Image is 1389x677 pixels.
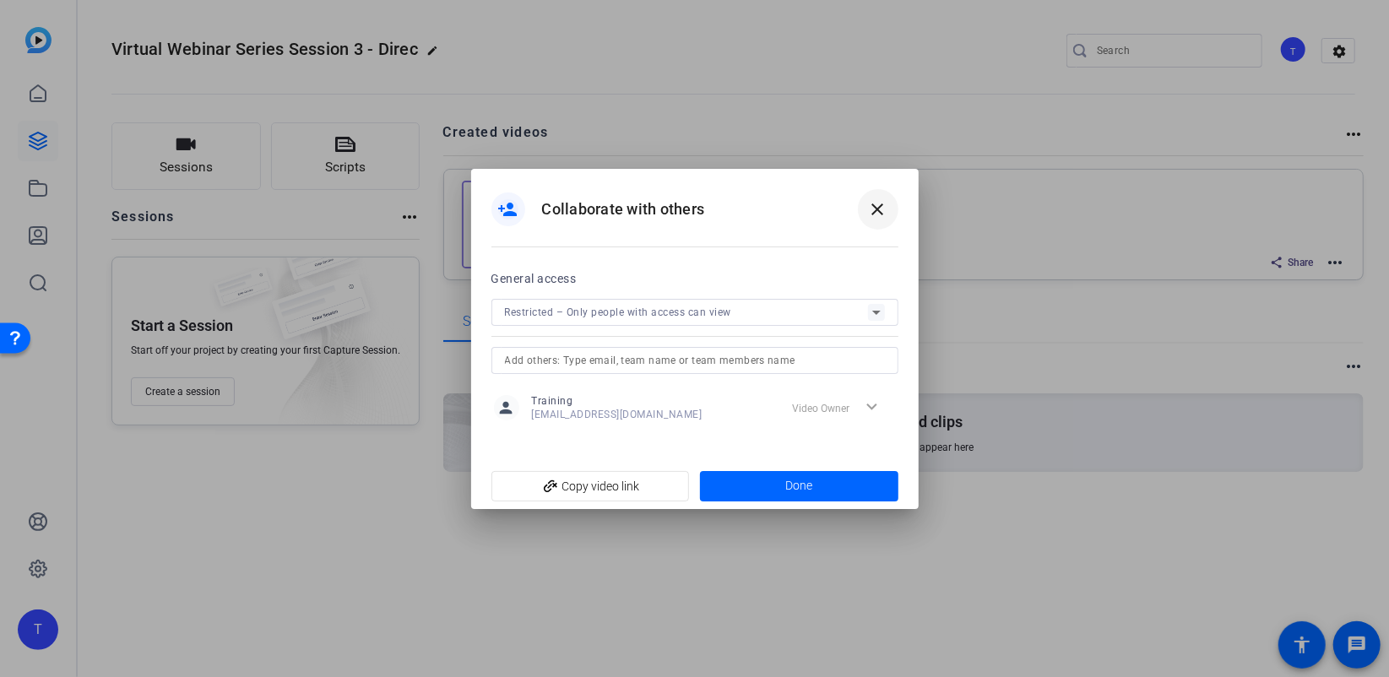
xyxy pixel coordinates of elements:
mat-icon: add_link [537,473,566,501]
mat-icon: person [494,395,519,420]
mat-icon: close [868,199,888,219]
span: Training [532,394,703,408]
span: Restricted – Only people with access can view [505,306,732,318]
span: [EMAIL_ADDRESS][DOMAIN_NAME] [532,408,703,421]
span: Done [785,477,812,495]
h1: Collaborate with others [542,199,705,219]
mat-icon: person_add [498,199,518,219]
button: Copy video link [491,471,690,501]
h2: General access [491,268,577,289]
span: Copy video link [505,470,676,502]
input: Add others: Type email, team name or team members name [505,350,885,371]
button: Done [700,471,898,501]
